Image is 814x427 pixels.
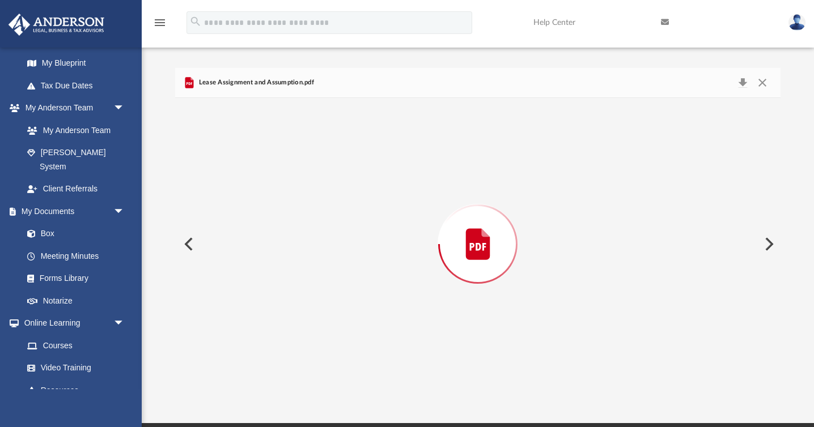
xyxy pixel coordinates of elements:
[752,75,773,91] button: Close
[153,16,167,29] i: menu
[113,312,136,335] span: arrow_drop_down
[16,267,130,290] a: Forms Library
[175,68,780,390] div: Preview
[732,75,753,91] button: Download
[16,178,136,200] a: Client Referrals
[16,357,130,379] a: Video Training
[8,97,136,119] a: My Anderson Teamarrow_drop_down
[756,228,781,260] button: Next File
[16,142,136,178] a: [PERSON_NAME] System
[175,228,200,260] button: Previous File
[16,52,136,75] a: My Blueprint
[788,14,805,31] img: User Pic
[153,22,167,29] a: menu
[16,289,136,312] a: Notarize
[189,15,202,28] i: search
[196,78,314,88] span: Lease Assignment and Assumption.pdf
[8,200,136,223] a: My Documentsarrow_drop_down
[16,334,136,357] a: Courses
[16,119,130,142] a: My Anderson Team
[16,245,136,267] a: Meeting Minutes
[5,14,108,36] img: Anderson Advisors Platinum Portal
[16,223,130,245] a: Box
[16,74,142,97] a: Tax Due Dates
[16,379,136,402] a: Resources
[113,97,136,120] span: arrow_drop_down
[8,312,136,335] a: Online Learningarrow_drop_down
[113,200,136,223] span: arrow_drop_down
